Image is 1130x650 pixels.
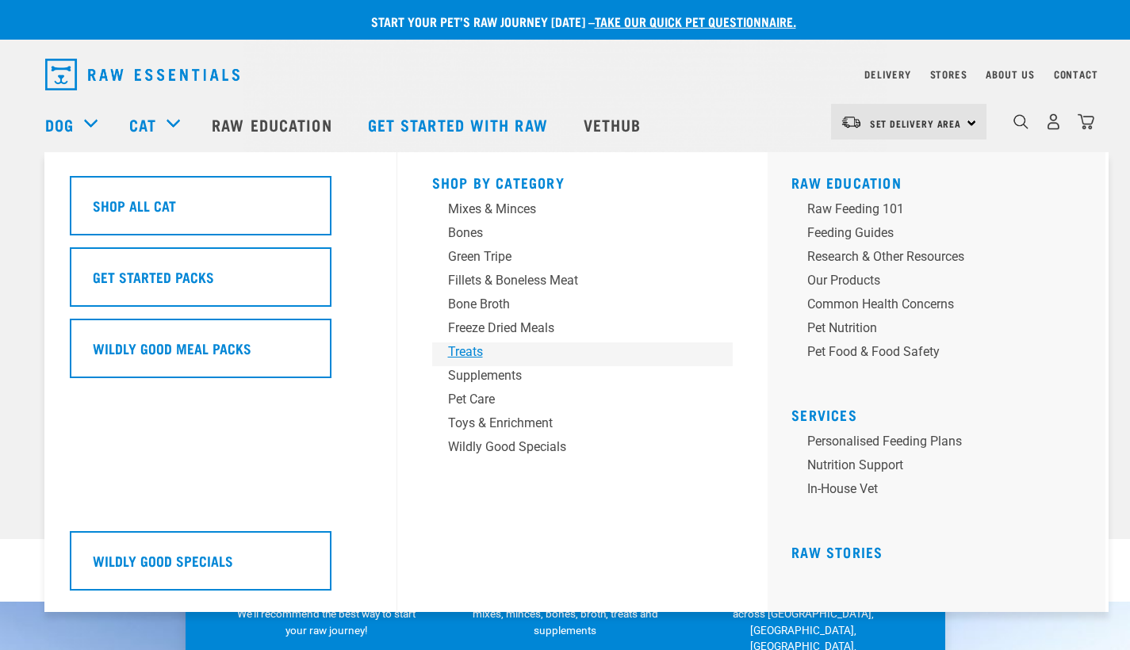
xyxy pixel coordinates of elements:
div: Feeding Guides [807,224,1055,243]
a: Freeze Dried Meals [432,319,734,342]
a: Vethub [568,93,661,156]
div: Fillets & Boneless Meat [448,271,695,290]
a: About Us [986,71,1034,77]
a: Supplements [432,366,734,390]
div: Green Tripe [448,247,695,266]
a: Raw Education [196,93,351,156]
h5: Shop By Category [432,174,734,187]
div: Pet Nutrition [807,319,1055,338]
img: home-icon@2x.png [1078,113,1094,130]
img: Raw Essentials Logo [45,59,239,90]
div: Pet Care [448,390,695,409]
div: Wildly Good Specials [448,438,695,457]
a: Raw Feeding 101 [791,200,1093,224]
nav: dropdown navigation [33,52,1098,97]
div: Research & Other Resources [807,247,1055,266]
a: Pet Nutrition [791,319,1093,342]
a: Pet Care [432,390,734,414]
a: Research & Other Resources [791,247,1093,271]
a: take our quick pet questionnaire. [595,17,796,25]
a: Stores [930,71,967,77]
a: Dog [45,113,74,136]
div: Our Products [807,271,1055,290]
a: Cat [129,113,156,136]
h5: Wildly Good Specials [93,550,233,571]
a: Treats [432,342,734,366]
div: Common Health Concerns [807,295,1055,314]
a: Toys & Enrichment [432,414,734,438]
h5: Get Started Packs [93,266,214,287]
a: Our Products [791,271,1093,295]
div: Freeze Dried Meals [448,319,695,338]
img: home-icon-1@2x.png [1013,114,1028,129]
img: van-moving.png [841,115,862,129]
a: Contact [1054,71,1098,77]
a: Wildly Good Specials [432,438,734,461]
a: Wildly Good Meal Packs [70,319,371,390]
h5: Wildly Good Meal Packs [93,338,251,358]
a: In-house vet [791,480,1093,503]
a: Shop All Cat [70,176,371,247]
div: Bone Broth [448,295,695,314]
h5: Shop All Cat [93,195,176,216]
a: Mixes & Minces [432,200,734,224]
a: Raw Stories [791,548,883,556]
img: user.png [1045,113,1062,130]
a: Raw Education [791,178,902,186]
a: Pet Food & Food Safety [791,342,1093,366]
a: Personalised Feeding Plans [791,432,1093,456]
div: Toys & Enrichment [448,414,695,433]
a: Common Health Concerns [791,295,1093,319]
div: Bones [448,224,695,243]
div: Mixes & Minces [448,200,695,219]
a: Delivery [864,71,910,77]
a: Bone Broth [432,295,734,319]
a: Wildly Good Specials [70,531,371,602]
a: Feeding Guides [791,224,1093,247]
div: Supplements [448,366,695,385]
a: Green Tripe [432,247,734,271]
a: Get started with Raw [352,93,568,156]
a: Fillets & Boneless Meat [432,271,734,295]
span: Set Delivery Area [870,120,962,126]
div: Treats [448,342,695,361]
a: Bones [432,224,734,247]
a: Nutrition Support [791,456,1093,480]
div: Raw Feeding 101 [807,200,1055,219]
div: Pet Food & Food Safety [807,342,1055,361]
h5: Services [791,407,1093,419]
a: Get Started Packs [70,247,371,319]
